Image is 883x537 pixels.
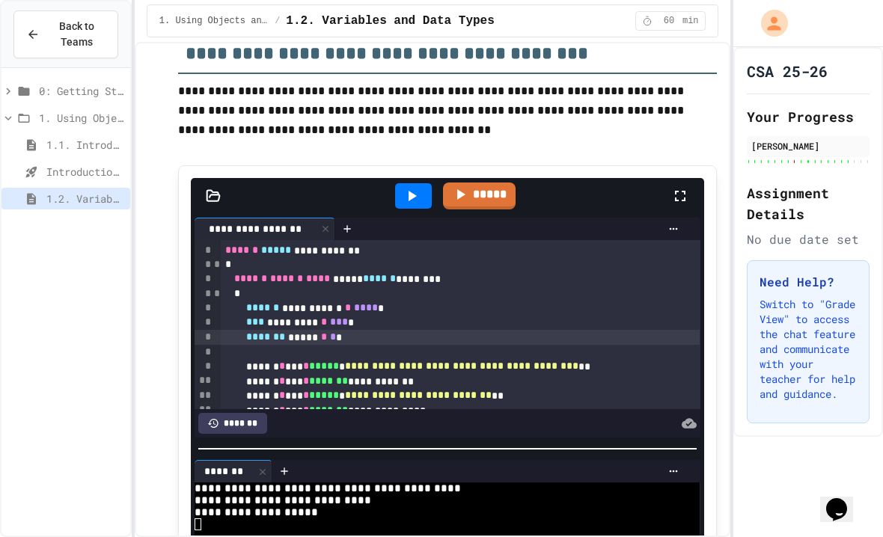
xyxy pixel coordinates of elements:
[747,61,828,82] h1: CSA 25-26
[46,191,124,206] span: 1.2. Variables and Data Types
[682,15,699,27] span: min
[751,139,865,153] div: [PERSON_NAME]
[275,15,280,27] span: /
[49,19,106,50] span: Back to Teams
[747,106,870,127] h2: Your Progress
[286,12,494,30] span: 1.2. Variables and Data Types
[760,297,857,402] p: Switch to "Grade View" to access the chat feature and communicate with your teacher for help and ...
[820,477,868,522] iframe: chat widget
[13,10,118,58] button: Back to Teams
[159,15,269,27] span: 1. Using Objects and Methods
[46,137,124,153] span: 1.1. Introduction to Algorithms, Programming, and Compilers
[39,110,124,126] span: 1. Using Objects and Methods
[747,182,870,224] h2: Assignment Details
[747,230,870,248] div: No due date set
[657,15,681,27] span: 60
[46,164,124,179] span: Introduction to Algorithms, Programming, and Compilers
[760,273,857,291] h3: Need Help?
[745,6,792,40] div: My Account
[39,83,124,99] span: 0: Getting Started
